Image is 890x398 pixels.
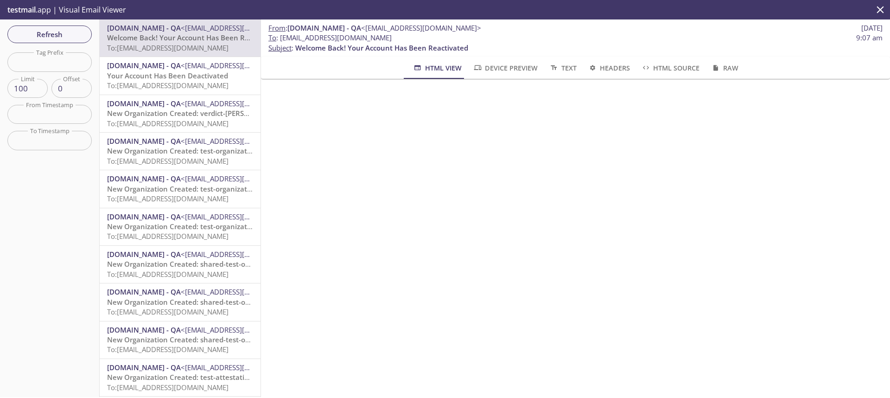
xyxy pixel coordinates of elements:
span: To: [EMAIL_ADDRESS][DOMAIN_NAME] [107,345,229,354]
span: New Organization Created: verdict-[PERSON_NAME]-1.20250925.3 [107,109,328,118]
button: Refresh [7,26,92,43]
span: <[EMAIL_ADDRESS][DOMAIN_NAME]> [181,99,301,108]
span: Welcome Back! Your Account Has Been Reactivated [107,33,280,42]
span: <[EMAIL_ADDRESS][DOMAIN_NAME]> [181,250,301,259]
span: <[EMAIL_ADDRESS][DOMAIN_NAME]> [181,287,301,296]
span: [DOMAIN_NAME] - QA [287,23,361,32]
span: : [268,23,481,33]
div: [DOMAIN_NAME] - QA<[EMAIL_ADDRESS][DOMAIN_NAME]>New Organization Created: test-attestation-integr... [100,359,261,396]
span: To: [EMAIL_ADDRESS][DOMAIN_NAME] [107,81,229,90]
div: [DOMAIN_NAME] - QA<[EMAIL_ADDRESS][DOMAIN_NAME]>New Organization Created: shared-test-organizatio... [100,246,261,283]
span: New Organization Created: shared-test-organization-1.20250925.3 [107,335,331,344]
span: [DOMAIN_NAME] - QA [107,325,181,334]
span: To: [EMAIL_ADDRESS][DOMAIN_NAME] [107,119,229,128]
span: [DOMAIN_NAME] - QA [107,23,181,32]
div: [DOMAIN_NAME] - QA<[EMAIL_ADDRESS][DOMAIN_NAME]>Your Account Has Been DeactivatedTo:[EMAIL_ADDRES... [100,57,261,94]
span: Subject [268,43,292,52]
span: [DOMAIN_NAME] - QA [107,212,181,221]
div: [DOMAIN_NAME] - QA<[EMAIL_ADDRESS][DOMAIN_NAME]>New Organization Created: shared-test-organizatio... [100,321,261,359]
span: <[EMAIL_ADDRESS][DOMAIN_NAME]> [181,174,301,183]
span: [DOMAIN_NAME] - QA [107,287,181,296]
span: : [EMAIL_ADDRESS][DOMAIN_NAME] [268,33,392,43]
span: testmail [7,5,36,15]
span: Text [549,62,576,74]
span: To: [EMAIL_ADDRESS][DOMAIN_NAME] [107,43,229,52]
div: [DOMAIN_NAME] - QA<[EMAIL_ADDRESS][DOMAIN_NAME]>New Organization Created: test-organization-1.202... [100,133,261,170]
span: Welcome Back! Your Account Has Been Reactivated [295,43,468,52]
span: [DOMAIN_NAME] - QA [107,363,181,372]
span: New Organization Created: test-organization-creation-full-flow-1.20250925.3 [107,222,365,231]
span: New Organization Created: shared-test-organization-1.20250925.3 [107,259,331,269]
span: To: [EMAIL_ADDRESS][DOMAIN_NAME] [107,307,229,316]
span: New Organization Created: shared-test-organization-1.20250925.3 [107,297,331,307]
span: <[EMAIL_ADDRESS][DOMAIN_NAME]> [181,23,301,32]
span: Your Account Has Been Deactivated [107,71,228,80]
span: To: [EMAIL_ADDRESS][DOMAIN_NAME] [107,270,229,279]
span: [DOMAIN_NAME] - QA [107,99,181,108]
span: [DATE] [861,23,883,33]
span: To: [EMAIL_ADDRESS][DOMAIN_NAME] [107,231,229,241]
span: Refresh [15,28,84,40]
span: <[EMAIL_ADDRESS][DOMAIN_NAME]> [181,136,301,146]
span: New Organization Created: test-attestation-integration-org-1.20250925.3 [107,372,354,382]
div: [DOMAIN_NAME] - QA<[EMAIL_ADDRESS][DOMAIN_NAME]>New Organization Created: test-organization-asset... [100,170,261,207]
span: New Organization Created: test-organization-asset-flow-1.20250925.3 [107,184,342,193]
span: <[EMAIL_ADDRESS][DOMAIN_NAME]> [181,325,301,334]
span: [DOMAIN_NAME] - QA [107,136,181,146]
span: From [268,23,286,32]
div: [DOMAIN_NAME] - QA<[EMAIL_ADDRESS][DOMAIN_NAME]>New Organization Created: verdict-[PERSON_NAME]-1... [100,95,261,132]
span: Headers [588,62,630,74]
span: HTML View [413,62,461,74]
span: To: [EMAIL_ADDRESS][DOMAIN_NAME] [107,383,229,392]
span: Device Preview [473,62,538,74]
span: To: [EMAIL_ADDRESS][DOMAIN_NAME] [107,156,229,166]
div: [DOMAIN_NAME] - QA<[EMAIL_ADDRESS][DOMAIN_NAME]>New Organization Created: shared-test-organizatio... [100,283,261,321]
span: <[EMAIL_ADDRESS][DOMAIN_NAME]> [181,212,301,221]
span: 9:07 am [856,33,883,43]
span: <[EMAIL_ADDRESS][DOMAIN_NAME]> [181,363,301,372]
span: HTML Source [641,62,699,74]
span: <[EMAIL_ADDRESS][DOMAIN_NAME]> [181,61,301,70]
span: Raw [711,62,738,74]
span: [DOMAIN_NAME] - QA [107,174,181,183]
p: : [268,33,883,53]
div: [DOMAIN_NAME] - QA<[EMAIL_ADDRESS][DOMAIN_NAME]>New Organization Created: test-organization-creat... [100,208,261,245]
span: [DOMAIN_NAME] - QA [107,250,181,259]
span: To [268,33,276,42]
span: To: [EMAIL_ADDRESS][DOMAIN_NAME] [107,194,229,203]
div: [DOMAIN_NAME] - QA<[EMAIL_ADDRESS][DOMAIN_NAME]>Welcome Back! Your Account Has Been ReactivatedTo... [100,19,261,57]
span: [DOMAIN_NAME] - QA [107,61,181,70]
span: New Organization Created: test-organization-1.20250925.3 [107,146,305,155]
span: <[EMAIL_ADDRESS][DOMAIN_NAME]> [361,23,481,32]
